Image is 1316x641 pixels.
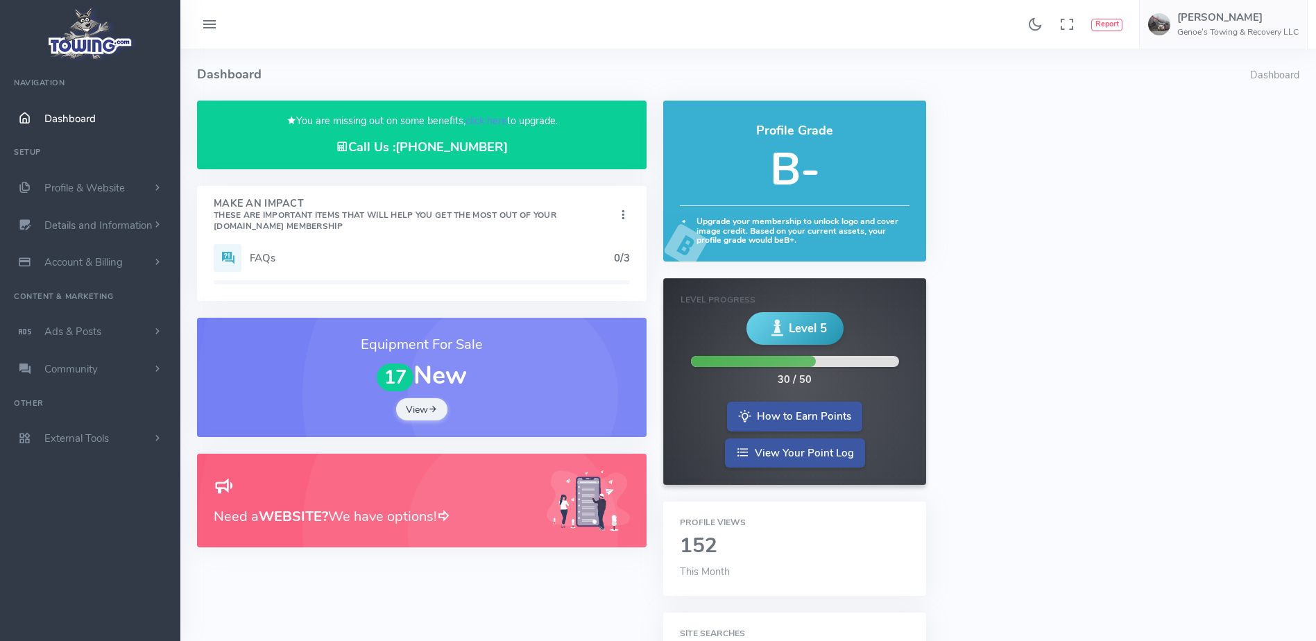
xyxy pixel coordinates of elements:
h5: [PERSON_NAME] [1177,12,1299,23]
span: Level 5 [789,320,827,337]
h4: Make An Impact [214,198,616,232]
span: This Month [680,565,730,579]
a: click here [465,114,507,128]
img: user-image [1148,13,1170,35]
span: Details and Information [44,219,153,232]
span: 17 [377,364,414,392]
span: Profile & Website [44,181,125,195]
h5: 0/3 [614,253,630,264]
img: Generic placeholder image [547,470,630,531]
h6: Profile Views [680,518,909,527]
h4: Dashboard [197,49,1250,101]
b: WEBSITE? [259,507,328,526]
h4: Profile Grade [680,124,909,138]
h6: Upgrade your membership to unlock logo and cover image credit. Based on your current assets, your... [680,217,909,245]
h6: Genoe's Towing & Recovery LLC [1177,28,1299,37]
a: View Your Point Log [725,438,865,468]
h4: Call Us : [214,140,630,155]
li: Dashboard [1250,68,1299,83]
strong: B+ [784,234,794,246]
h6: Site Searches [680,629,909,638]
span: Community [44,362,98,376]
img: logo [44,4,137,63]
p: You are missing out on some benefits, to upgrade. [214,113,630,129]
h2: 152 [680,535,909,558]
h5: B- [680,145,909,194]
a: [PHONE_NUMBER] [395,139,508,155]
a: View [396,398,447,420]
span: External Tools [44,431,109,445]
h1: New [214,362,630,391]
h5: FAQs [250,253,614,264]
span: Account & Billing [44,255,123,269]
h6: Level Progress [681,296,909,305]
a: How to Earn Points [727,402,862,431]
h3: Need a We have options! [214,506,530,527]
small: These are important items that will help you get the most out of your [DOMAIN_NAME] Membership [214,210,556,232]
span: Dashboard [44,112,96,126]
button: Report [1091,19,1122,31]
span: Ads & Posts [44,325,101,339]
h3: Equipment For Sale [214,334,630,355]
div: 30 / 50 [778,373,812,388]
